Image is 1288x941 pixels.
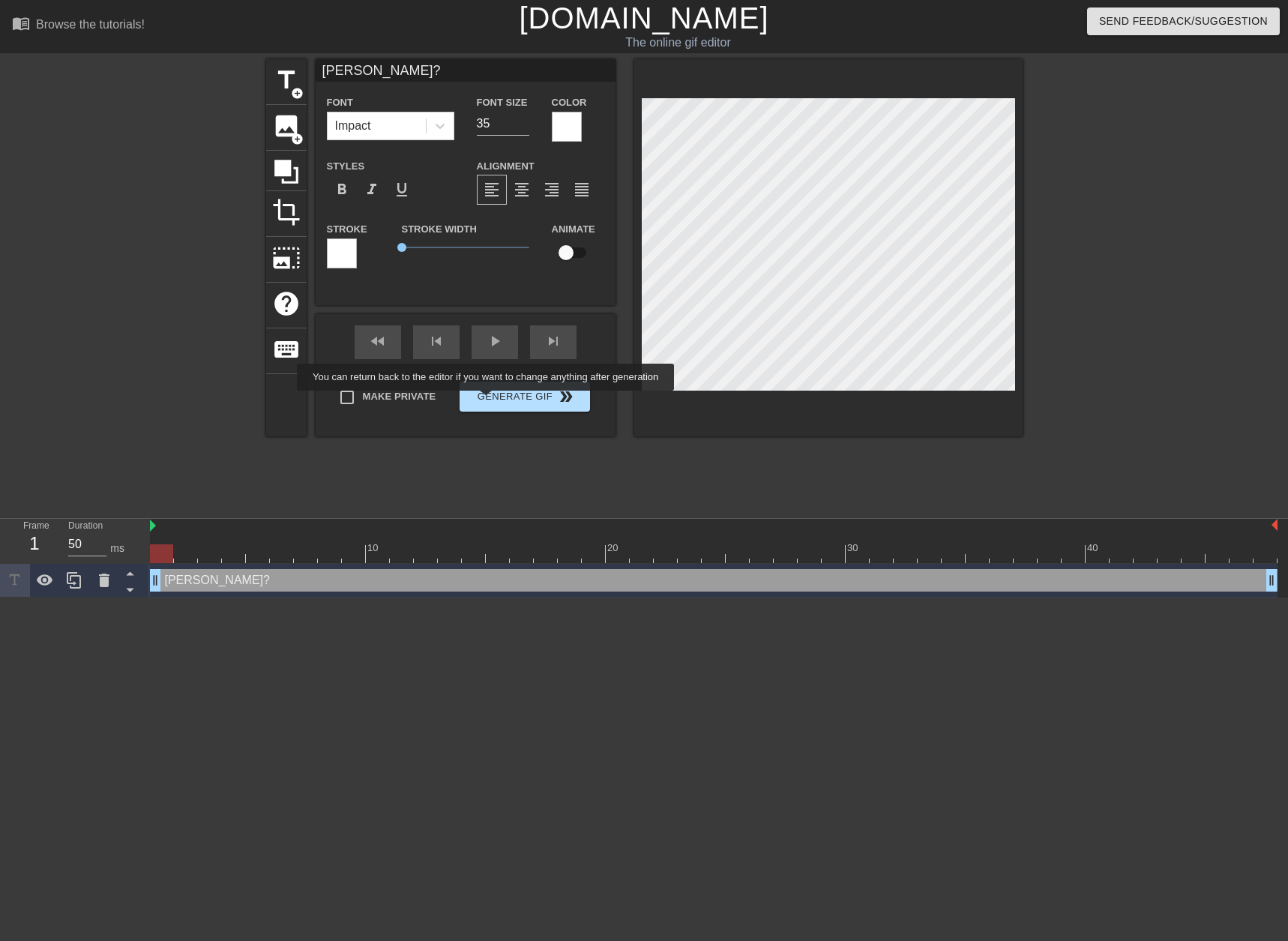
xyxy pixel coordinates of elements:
div: 30 [847,541,861,556]
span: add_circle [291,87,304,100]
span: Make Private [363,389,436,404]
span: format_align_left [483,181,501,199]
label: Font Size [477,95,528,110]
label: Color [552,95,587,110]
span: skip_next [544,332,562,350]
span: Send Feedback/Suggestion [1099,12,1268,31]
span: fast_rewind [369,332,387,350]
span: photo_size_select_large [272,244,301,272]
span: drag_handle [148,573,163,588]
label: Styles [327,159,365,174]
span: format_italic [363,181,381,199]
label: Stroke Width [402,222,477,237]
span: format_underline [393,181,411,199]
div: 20 [607,541,621,556]
span: double_arrow [557,388,575,406]
span: help [272,289,301,318]
label: Alignment [477,159,535,174]
button: Generate Gif [460,382,589,412]
span: skip_previous [427,332,445,350]
span: format_align_center [513,181,531,199]
span: format_align_justify [573,181,591,199]
label: Animate [552,222,595,237]
span: keyboard [272,335,301,364]
span: drag_handle [1264,573,1279,588]
label: Duration [68,522,103,531]
div: Browse the tutorials! [36,18,145,31]
div: 1 [23,530,46,557]
span: format_bold [333,181,351,199]
span: title [272,66,301,94]
span: crop [272,198,301,226]
div: 10 [367,541,381,556]
span: play_arrow [486,332,504,350]
img: bound-end.png [1272,519,1278,531]
span: Generate Gif [466,388,583,406]
div: Frame [12,519,57,562]
a: Browse the tutorials! [12,14,145,37]
button: Send Feedback/Suggestion [1087,7,1280,35]
div: The online gif editor [437,34,920,52]
div: ms [110,541,124,556]
a: [DOMAIN_NAME] [519,1,768,34]
span: image [272,112,301,140]
span: add_circle [291,133,304,145]
label: Stroke [327,222,367,237]
label: Font [327,95,353,110]
div: 40 [1087,541,1101,556]
span: format_align_right [543,181,561,199]
span: menu_book [12,14,30,32]
div: Impact [335,117,371,135]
